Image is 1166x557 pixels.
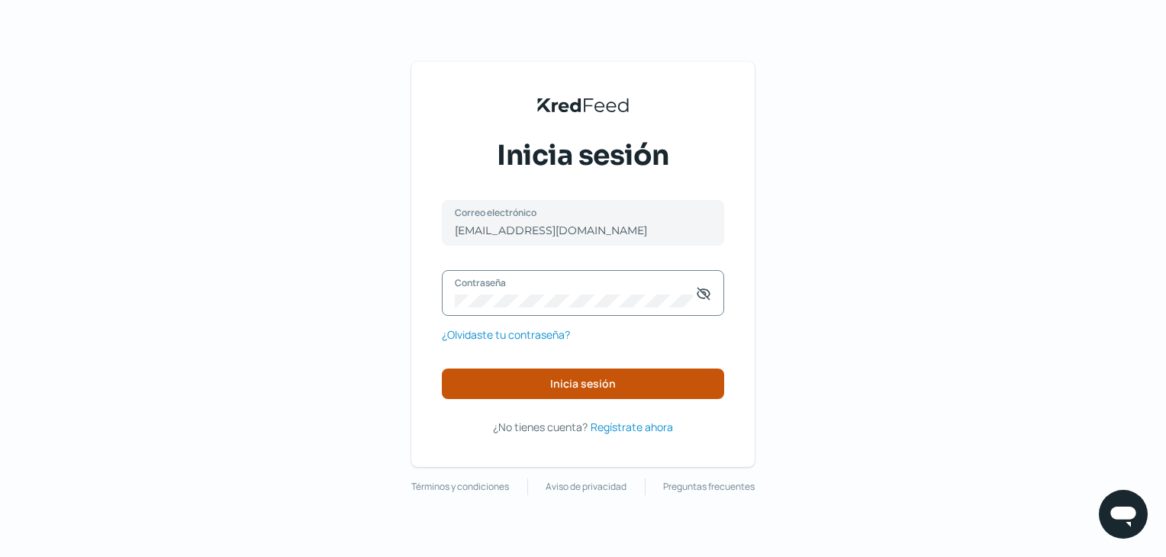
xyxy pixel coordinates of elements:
img: chatIcon [1108,499,1139,530]
a: Preguntas frecuentes [663,478,755,495]
span: Inicia sesión [550,378,616,389]
a: Regístrate ahora [591,417,673,436]
a: Aviso de privacidad [546,478,626,495]
a: Términos y condiciones [411,478,509,495]
label: Correo electrónico [455,206,696,219]
button: Inicia sesión [442,369,724,399]
a: ¿Olvidaste tu contraseña? [442,325,570,344]
label: Contraseña [455,276,696,289]
span: ¿No tienes cuenta? [493,420,588,434]
span: Inicia sesión [497,137,669,175]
